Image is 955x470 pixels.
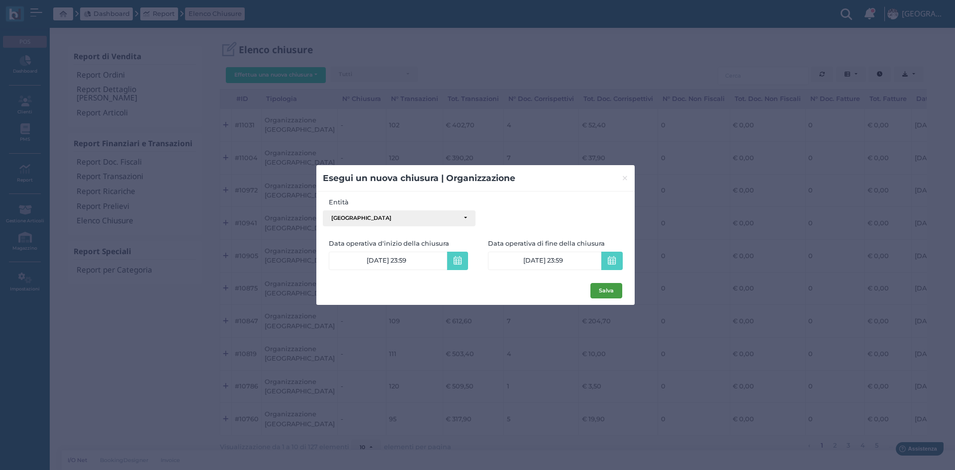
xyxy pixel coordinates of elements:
[323,173,515,183] b: Esegui un nuova chiusura | Organizzazione
[367,257,406,265] span: [DATE] 23:59
[323,197,476,207] label: Entità
[488,239,622,248] label: Data operativa di fine della chiusura
[329,239,476,248] label: Data operativa d'inizio della chiusura
[323,210,476,226] button: [GEOGRAPHIC_DATA]
[523,257,563,265] span: [DATE] 23:59
[621,172,629,185] span: ×
[590,283,622,299] button: Salva
[331,215,459,222] div: [GEOGRAPHIC_DATA]
[29,8,66,15] span: Assistenza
